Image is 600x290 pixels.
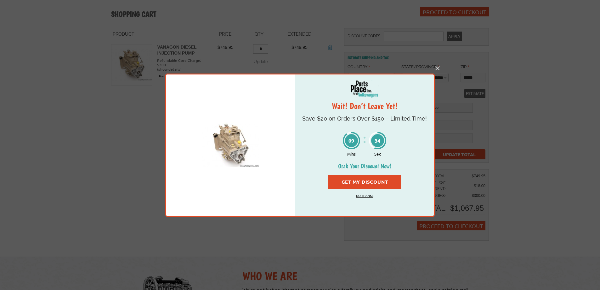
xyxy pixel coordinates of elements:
[370,133,385,148] div: 34
[350,80,379,98] img: 846fea25.svg
[344,133,359,148] div: 09
[435,66,440,70] img: 971d0148.png
[295,157,434,175] h2: Grab Your Discount Now!
[328,175,401,189] a: Get My Discount
[369,149,386,157] span: Sec
[295,111,434,126] div: Save $20 on Orders Over $150 – Limited Time!
[295,101,434,111] h1: Wait! Don’t Leave Yet!
[343,149,360,157] span: Mins
[356,193,373,198] a: No Thanks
